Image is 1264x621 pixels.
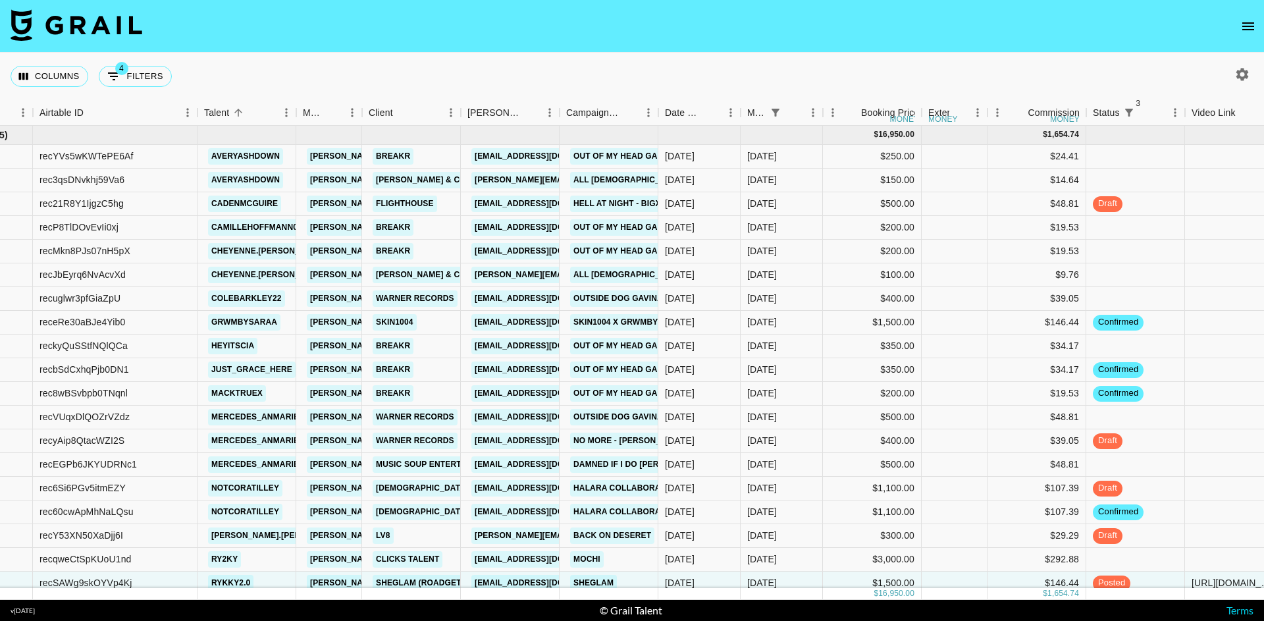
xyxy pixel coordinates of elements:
[461,100,560,126] div: Booker
[987,311,1086,335] div: $146.44
[471,362,619,378] a: [EMAIL_ADDRESS][DOMAIN_NAME]
[208,196,281,212] a: cadenmcguire
[843,103,861,122] button: Sort
[823,240,922,263] div: $200.00
[471,551,619,568] a: [EMAIL_ADDRESS][DOMAIN_NAME]
[369,100,393,126] div: Client
[566,100,620,126] div: Campaign (Type)
[307,338,521,354] a: [PERSON_NAME][EMAIL_ADDRESS][DOMAIN_NAME]
[665,410,695,423] div: 8/19/2025
[823,335,922,358] div: $350.00
[39,100,84,126] div: Airtable ID
[570,267,756,283] a: All [DEMOGRAPHIC_DATA] [PERSON_NAME]
[570,456,710,473] a: Damned If I Do [PERSON_NAME]
[208,219,305,236] a: camillehoffmann05
[39,481,126,495] div: rec6Si6PGv5itmEZY
[39,315,125,329] div: receRe30aBJe4Yib0
[208,314,280,331] a: grwmbysaraa
[747,481,777,495] div: Aug '25
[702,103,721,122] button: Sort
[665,268,695,281] div: 8/19/2025
[208,504,282,520] a: notcoratilley
[570,314,716,331] a: SKIN1004 x grwmbysaraa 5 of 5
[987,572,1086,595] div: $146.44
[1086,100,1185,126] div: Status
[665,173,695,186] div: 8/19/2025
[570,219,771,236] a: Out Of My Head GarrettHornbuckleMusic
[747,410,777,423] div: Aug '25
[307,148,521,165] a: [PERSON_NAME][EMAIL_ADDRESS][DOMAIN_NAME]
[471,243,619,259] a: [EMAIL_ADDRESS][DOMAIN_NAME]
[861,100,919,126] div: Booking Price
[747,505,777,518] div: Aug '25
[373,409,458,425] a: Warner Records
[658,100,741,126] div: Date Created
[747,173,777,186] div: Aug '25
[823,477,922,500] div: $1,100.00
[747,363,777,376] div: Aug '25
[521,103,540,122] button: Sort
[39,197,124,210] div: rec21R8Y1IjgzC5hg
[471,314,619,331] a: [EMAIL_ADDRESS][DOMAIN_NAME]
[39,173,124,186] div: rec3qsDNvkhj59Va6
[208,480,282,497] a: notcoratilley
[307,243,521,259] a: [PERSON_NAME][EMAIL_ADDRESS][DOMAIN_NAME]
[11,607,35,615] div: v [DATE]
[1120,103,1138,122] button: Show filters
[785,103,803,122] button: Sort
[1028,100,1080,126] div: Commission
[1093,577,1130,589] span: posted
[99,66,172,87] button: Show filters
[39,339,128,352] div: reckyQuSStfNQlQCa
[1120,103,1138,122] div: 3 active filters
[307,290,521,307] a: [PERSON_NAME][EMAIL_ADDRESS][DOMAIN_NAME]
[307,172,521,188] a: [PERSON_NAME][EMAIL_ADDRESS][DOMAIN_NAME]
[208,551,241,568] a: ry2ky
[84,103,102,122] button: Sort
[1165,103,1185,122] button: Menu
[1235,13,1261,40] button: open drawer
[11,9,142,41] img: Grail Talent
[570,196,781,212] a: Hell at Night - BigXthaPlug & [PERSON_NAME]
[307,385,521,402] a: [PERSON_NAME][EMAIL_ADDRESS][DOMAIN_NAME]
[471,433,619,449] a: [EMAIL_ADDRESS][DOMAIN_NAME]
[823,429,922,453] div: $400.00
[39,292,120,305] div: recuglwr3pfGiaZpU
[1093,506,1144,518] span: confirmed
[874,129,878,140] div: $
[39,363,129,376] div: recbSdCxhqPjb0DN1
[987,169,1086,192] div: $14.64
[307,409,521,425] a: [PERSON_NAME][EMAIL_ADDRESS][DOMAIN_NAME]
[1192,100,1236,126] div: Video Link
[747,268,777,281] div: Aug '25
[39,149,134,163] div: recYVs5wKWTePE6Af
[987,500,1086,524] div: $107.39
[208,290,285,307] a: colebarkley22
[987,145,1086,169] div: $24.41
[747,458,777,471] div: Aug '25
[373,385,413,402] a: Breakr
[987,192,1086,216] div: $48.81
[823,572,922,595] div: $1,500.00
[987,524,1086,548] div: $29.29
[362,100,461,126] div: Client
[307,456,521,473] a: [PERSON_NAME][EMAIL_ADDRESS][DOMAIN_NAME]
[39,221,118,234] div: recP8TlDOvEvIi0xj
[823,382,922,406] div: $200.00
[665,149,695,163] div: 8/19/2025
[570,433,760,449] a: No More - [PERSON_NAME] [PERSON_NAME]
[307,362,521,378] a: [PERSON_NAME][EMAIL_ADDRESS][DOMAIN_NAME]
[823,358,922,382] div: $350.00
[393,103,411,122] button: Sort
[747,292,777,305] div: Aug '25
[747,553,777,566] div: Aug '25
[307,504,521,520] a: [PERSON_NAME][EMAIL_ADDRESS][DOMAIN_NAME]
[39,529,123,542] div: recY53XN50XaDjj6I
[570,385,771,402] a: Out Of My Head GarrettHornbuckleMusic
[665,553,695,566] div: 8/14/2025
[208,338,257,354] a: heyitscia
[665,292,695,305] div: 8/19/2025
[178,103,197,122] button: Menu
[747,576,777,589] div: Aug '25
[373,338,413,354] a: Breakr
